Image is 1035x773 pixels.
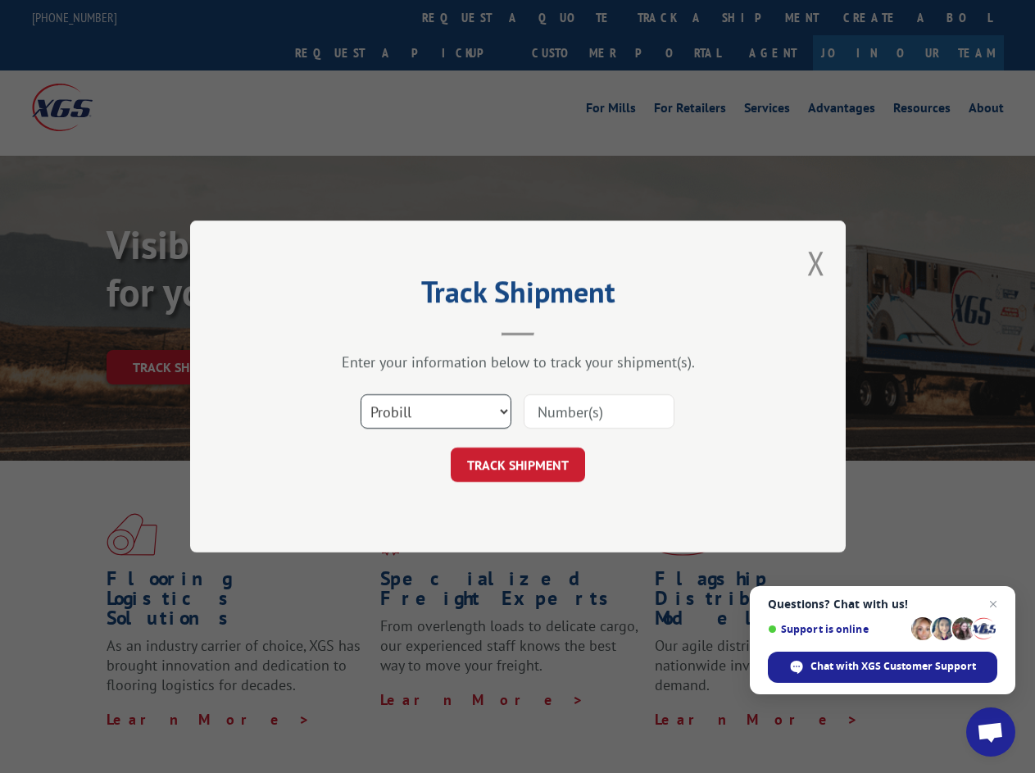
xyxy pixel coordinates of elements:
[272,280,764,311] h2: Track Shipment
[524,394,674,429] input: Number(s)
[768,623,906,635] span: Support is online
[807,241,825,284] button: Close modal
[810,659,976,674] span: Chat with XGS Customer Support
[768,652,997,683] div: Chat with XGS Customer Support
[966,707,1015,757] div: Open chat
[983,594,1003,614] span: Close chat
[768,598,997,611] span: Questions? Chat with us!
[272,352,764,371] div: Enter your information below to track your shipment(s).
[451,448,585,482] button: TRACK SHIPMENT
